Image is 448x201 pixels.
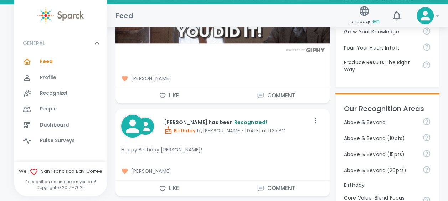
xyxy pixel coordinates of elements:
[23,40,45,47] p: GENERAL
[344,119,417,126] p: Above & Beyond
[115,181,222,196] button: Like
[422,165,431,174] svg: For going above and beyond!
[344,59,417,73] p: Produce Results The Right Way
[14,86,107,101] a: Recognize!
[14,70,107,86] a: Profile
[115,10,133,21] h1: Feed
[40,74,56,81] span: Profile
[372,17,380,25] span: en
[344,28,417,35] p: Grow Your Knowledge
[422,149,431,158] svg: For going above and beyond!
[422,27,431,35] svg: Follow your curiosity and learn together
[37,7,84,24] img: Sparck logo
[14,117,107,133] a: Dashboard
[40,58,53,65] span: Feed
[14,179,107,185] p: Recognition as unique as you are!
[422,117,431,126] svg: For going above and beyond!
[164,127,196,134] span: Birthday
[222,88,329,103] button: Comment
[14,54,107,69] a: Feed
[40,137,75,144] span: Pulse Surveys
[164,126,310,134] p: by [PERSON_NAME] • [DATE] at 11:37 PM
[344,181,431,189] p: Birthday
[40,122,69,129] span: Dashboard
[14,54,107,151] div: GENERAL
[344,103,431,114] p: Our Recognition Areas
[349,17,380,26] span: Language:
[14,7,107,24] a: Sparck logo
[121,75,324,82] span: [PERSON_NAME]
[14,32,107,54] div: GENERAL
[14,133,107,149] a: Pulse Surveys
[346,3,382,29] button: Language:en
[422,61,431,69] svg: Find success working together and doing the right thing
[115,88,222,103] button: Like
[40,105,57,113] span: People
[121,167,324,175] span: [PERSON_NAME]
[234,119,267,126] span: Recognized!
[40,90,68,97] span: Recognize!
[14,167,107,176] span: We San Francisco Bay Coffee
[344,44,417,51] p: Pour Your Heart Into It
[121,146,324,153] p: Happy Birthday [PERSON_NAME]!
[14,185,107,190] p: Copyright © 2017 - 2025
[164,119,310,126] p: [PERSON_NAME] has been
[422,133,431,142] svg: For going above and beyond!
[222,181,329,196] button: Comment
[344,151,417,158] p: Above & Beyond (15pts)
[422,43,431,51] svg: Come to work to make a difference in your own way
[14,101,107,117] a: People
[344,135,417,142] p: Above & Beyond (10pts)
[344,167,417,174] p: Above & Beyond (20pts)
[284,48,327,52] img: Powered by GIPHY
